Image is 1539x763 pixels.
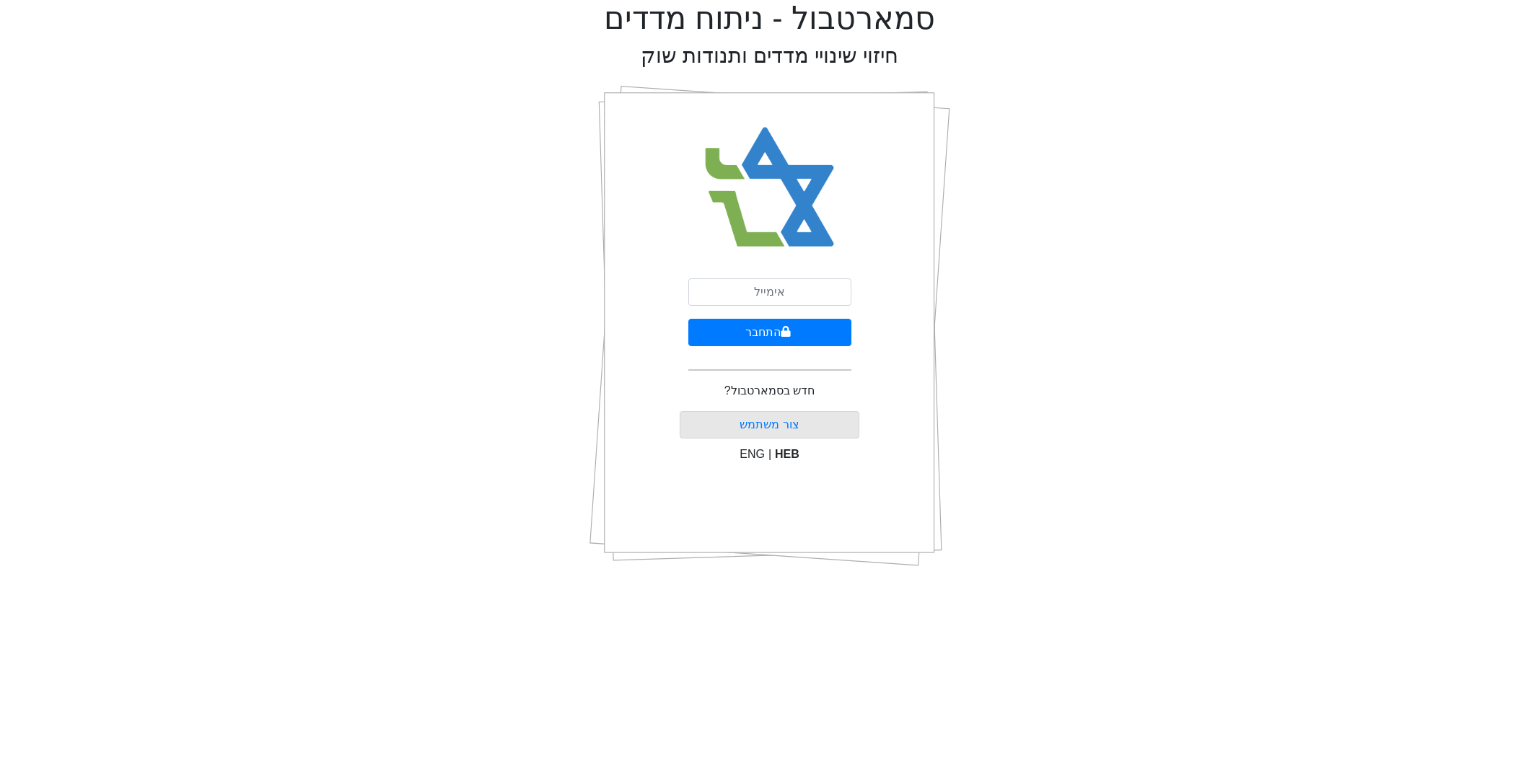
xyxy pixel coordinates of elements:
input: אימייל [688,278,851,306]
span: | [768,448,771,460]
button: צור משתמש [680,411,859,438]
img: Smart Bull [691,108,848,267]
h2: חיזוי שינויי מדדים ותנודות שוק [641,43,898,69]
span: ENG [740,448,765,460]
span: HEB [775,448,799,460]
p: חדש בסמארטבול? [724,382,815,400]
button: התחבר [688,319,851,346]
a: צור משתמש [740,418,799,431]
